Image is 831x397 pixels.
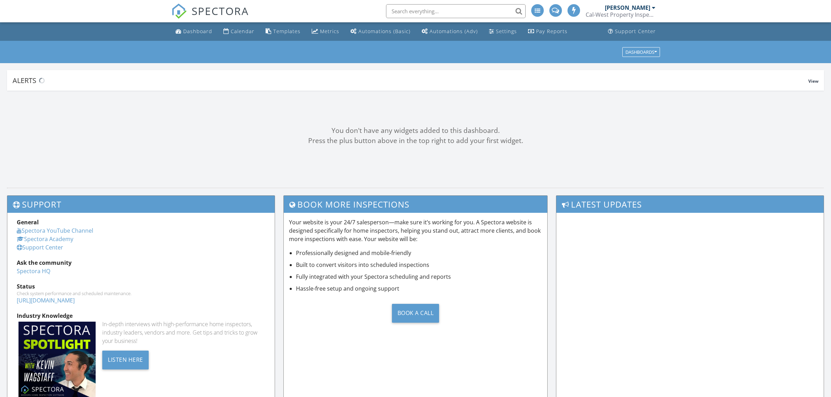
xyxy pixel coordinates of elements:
div: Metrics [320,28,339,35]
li: Professionally designed and mobile-friendly [296,249,542,257]
a: [URL][DOMAIN_NAME] [17,297,75,304]
div: [PERSON_NAME] [605,4,650,11]
input: Search everything... [386,4,526,18]
a: Spectora HQ [17,267,50,275]
li: Built to convert visitors into scheduled inspections [296,261,542,269]
div: Support Center [615,28,656,35]
div: Automations (Adv) [430,28,478,35]
h3: Book More Inspections [284,196,547,213]
a: Calendar [221,25,257,38]
a: Automations (Basic) [348,25,413,38]
div: Check system performance and scheduled maintenance. [17,291,265,296]
a: Book a Call [289,298,542,328]
a: Templates [263,25,303,38]
div: Templates [273,28,301,35]
div: You don't have any widgets added to this dashboard. [7,126,824,136]
li: Hassle-free setup and ongoing support [296,284,542,293]
a: Metrics [309,25,342,38]
a: Listen Here [102,355,149,363]
div: Cal-West Property Inspections [586,11,655,18]
span: SPECTORA [192,3,249,18]
div: Calendar [231,28,254,35]
div: Automations (Basic) [358,28,410,35]
a: Dashboard [173,25,215,38]
a: Support Center [605,25,659,38]
div: Pay Reports [536,28,567,35]
li: Fully integrated with your Spectora scheduling and reports [296,272,542,281]
a: Pay Reports [525,25,570,38]
div: In-depth interviews with high-performance home inspectors, industry leaders, vendors and more. Ge... [102,320,265,345]
p: Your website is your 24/7 salesperson—make sure it’s working for you. A Spectora website is desig... [289,218,542,243]
div: Industry Knowledge [17,312,265,320]
button: Dashboards [622,47,660,57]
a: Automations (Advanced) [419,25,481,38]
div: Ask the community [17,259,265,267]
div: Dashboard [183,28,212,35]
div: Dashboards [625,50,657,54]
div: Press the plus button above in the top right to add your first widget. [7,136,824,146]
div: Status [17,282,265,291]
div: Book a Call [392,304,439,323]
img: The Best Home Inspection Software - Spectora [171,3,187,19]
div: Settings [496,28,517,35]
a: SPECTORA [171,9,249,24]
div: Alerts [13,76,808,85]
h3: Support [7,196,275,213]
div: Listen Here [102,351,149,369]
strong: General [17,218,39,226]
a: Spectora YouTube Channel [17,227,93,234]
a: Settings [486,25,520,38]
h3: Latest Updates [556,196,824,213]
span: View [808,78,818,84]
a: Spectora Academy [17,235,73,243]
a: Support Center [17,244,63,251]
